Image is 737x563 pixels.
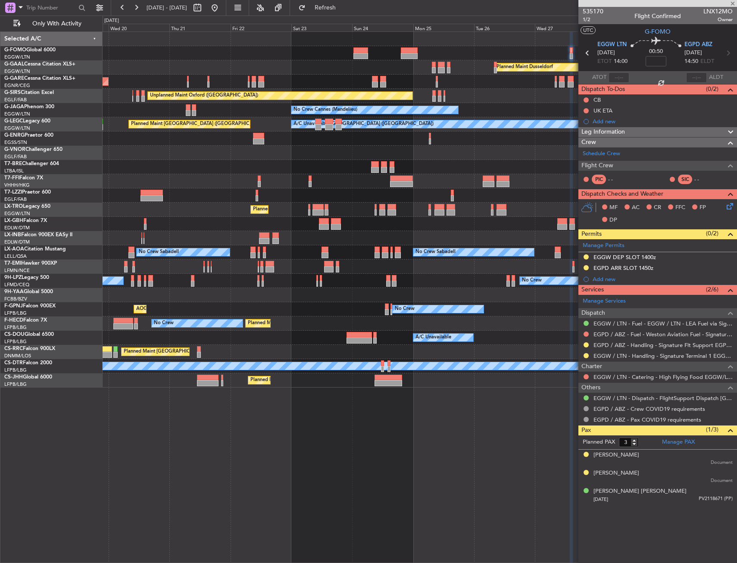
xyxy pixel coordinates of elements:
[4,190,22,195] span: T7-LZZI
[4,119,23,124] span: G-LEGC
[253,203,389,216] div: Planned Maint [GEOGRAPHIC_DATA] ([GEOGRAPHIC_DATA])
[4,261,21,266] span: T7-EMI
[608,175,628,183] div: - -
[583,150,620,158] a: Schedule Crew
[592,175,606,184] div: PIC
[593,264,653,272] div: EGPD ARR SLOT 1450z
[593,331,733,338] a: EGPD / ABZ - Fuel - Weston Aviation Fuel - Signature - EGPD / ABZ
[4,324,27,331] a: LFPB/LBG
[609,203,618,212] span: MF
[150,89,258,102] div: Unplanned Maint Oxford ([GEOGRAPHIC_DATA])
[634,12,681,21] div: Flight Confirmed
[4,267,30,274] a: LFMN/NCE
[581,229,602,239] span: Permits
[4,182,30,188] a: VHHH/HKG
[4,139,27,146] a: EGSS/STN
[4,318,23,323] span: F-HECD
[706,229,718,238] span: (0/2)
[4,310,27,316] a: LFPB/LBG
[4,168,24,174] a: LTBA/ISL
[4,175,43,181] a: T7-FFIFalcon 7X
[4,275,22,280] span: 9H-LPZ
[291,24,352,31] div: Sat 23
[684,41,712,49] span: EGPD ABZ
[294,103,357,116] div: No Crew Cannes (Mandelieu)
[4,303,56,309] a: F-GPNJFalcon 900EX
[413,24,474,31] div: Mon 25
[352,24,413,31] div: Sun 24
[632,203,640,212] span: AC
[581,138,596,147] span: Crew
[4,247,24,252] span: LX-AOA
[593,373,733,381] a: EGGW / LTN - Catering - High Flying Food EGGW/LTN
[4,147,25,152] span: G-VNOR
[4,360,52,366] a: CS-DTRFalcon 2000
[609,216,617,225] span: DP
[4,90,21,95] span: G-SIRS
[147,4,187,12] span: [DATE] - [DATE]
[4,210,30,217] a: EGGW/LTN
[4,367,27,373] a: LFPB/LBG
[593,253,656,261] div: EGGW DEP SLOT 1400z
[4,76,24,81] span: G-GARE
[4,247,66,252] a: LX-AOACitation Mustang
[583,16,603,23] span: 1/2
[4,303,23,309] span: F-GPNJ
[581,189,663,199] span: Dispatch Checks and Weather
[649,47,663,56] span: 00:50
[136,303,282,316] div: AOG Maint Hyères ([GEOGRAPHIC_DATA]-[GEOGRAPHIC_DATA])
[4,381,27,388] a: LFPB/LBG
[248,317,384,330] div: Planned Maint [GEOGRAPHIC_DATA] ([GEOGRAPHIC_DATA])
[706,425,718,434] span: (1/3)
[675,203,685,212] span: FFC
[4,218,47,223] a: LX-GBHFalcon 7X
[4,253,27,260] a: LELL/QSA
[678,175,692,184] div: SIC
[703,7,733,16] span: LNX12MO
[581,26,596,34] button: UTC
[154,317,174,330] div: No Crew
[4,133,25,138] span: G-ENRG
[581,84,625,94] span: Dispatch To-Dos
[709,73,723,82] span: ALDT
[583,438,615,447] label: Planned PAX
[4,190,51,195] a: T7-LZZIPraetor 600
[497,61,553,74] div: Planned Maint Dusseldorf
[4,147,62,152] a: G-VNORChallenger 650
[4,90,54,95] a: G-SIRSCitation Excel
[4,353,31,359] a: DNMM/LOS
[597,49,615,57] span: [DATE]
[522,274,542,287] div: No Crew
[109,24,169,31] div: Wed 20
[699,495,733,503] span: PV2118671 (PP)
[703,16,733,23] span: Owner
[4,133,53,138] a: G-ENRGPraetor 600
[706,84,718,94] span: (0/2)
[4,346,23,351] span: CS-RRC
[139,246,179,259] div: No Crew Sabadell
[593,469,639,478] div: [PERSON_NAME]
[593,451,639,460] div: [PERSON_NAME]
[4,346,55,351] a: CS-RRCFalcon 900LX
[26,1,76,14] input: Trip Number
[4,338,27,345] a: LFPB/LBG
[4,225,30,231] a: EDLW/DTM
[294,118,434,131] div: A/C Unavailable [GEOGRAPHIC_DATA] ([GEOGRAPHIC_DATA])
[4,275,49,280] a: 9H-LPZLegacy 500
[592,73,606,82] span: ATOT
[4,175,19,181] span: T7-FFI
[294,1,346,15] button: Refresh
[4,281,29,288] a: LFMD/CEQ
[4,332,25,337] span: CS-DOU
[593,275,733,283] div: Add new
[581,308,605,318] span: Dispatch
[4,104,54,109] a: G-JAGAPhenom 300
[9,17,94,31] button: Only With Activity
[581,362,602,372] span: Charter
[4,204,23,209] span: LX-TRO
[694,175,714,183] div: - -
[684,57,698,66] span: 14:50
[593,107,612,114] div: UK ETA
[4,232,21,238] span: LX-INB
[4,232,72,238] a: LX-INBFalcon 900EX EASy II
